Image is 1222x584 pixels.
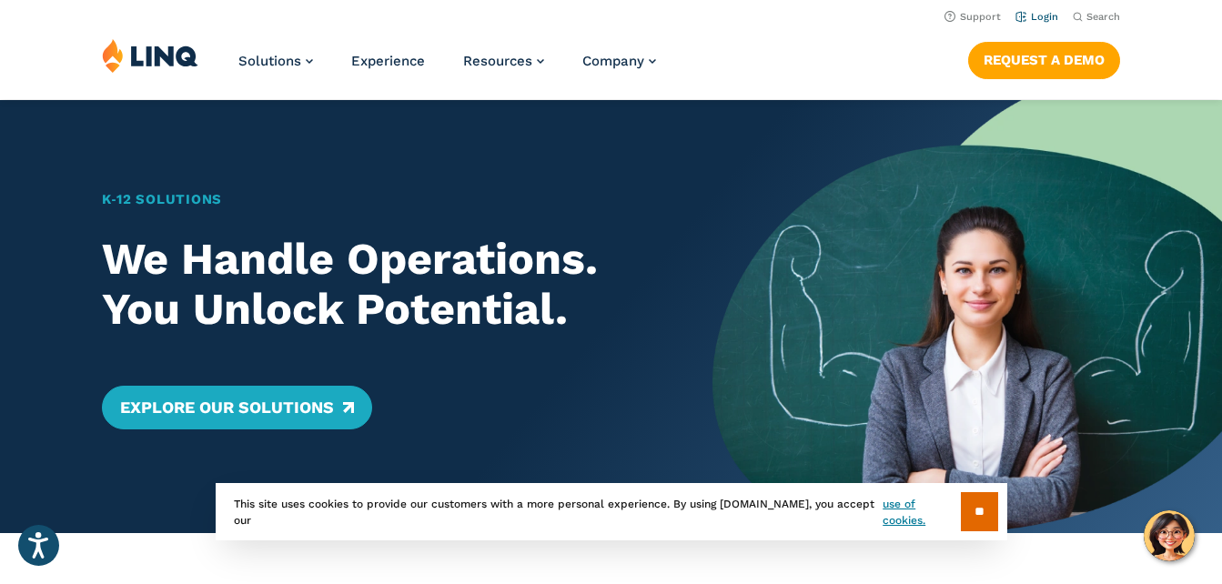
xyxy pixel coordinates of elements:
a: Explore Our Solutions [102,386,372,429]
div: This site uses cookies to provide our customers with a more personal experience. By using [DOMAIN... [216,483,1007,540]
img: LINQ | K‑12 Software [102,38,198,73]
span: Company [582,53,644,69]
span: Search [1086,11,1120,23]
img: Home Banner [712,100,1222,533]
a: Login [1015,11,1058,23]
button: Open Search Bar [1073,10,1120,24]
a: Solutions [238,53,313,69]
nav: Primary Navigation [238,38,656,98]
a: use of cookies. [883,496,960,529]
a: Company [582,53,656,69]
a: Request a Demo [968,42,1120,78]
button: Hello, have a question? Let’s chat. [1144,510,1195,561]
a: Resources [463,53,544,69]
span: Resources [463,53,532,69]
h1: K‑12 Solutions [102,189,663,209]
a: Experience [351,53,425,69]
h2: We Handle Operations. You Unlock Potential. [102,234,663,336]
nav: Button Navigation [968,38,1120,78]
span: Solutions [238,53,301,69]
a: Support [944,11,1001,23]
